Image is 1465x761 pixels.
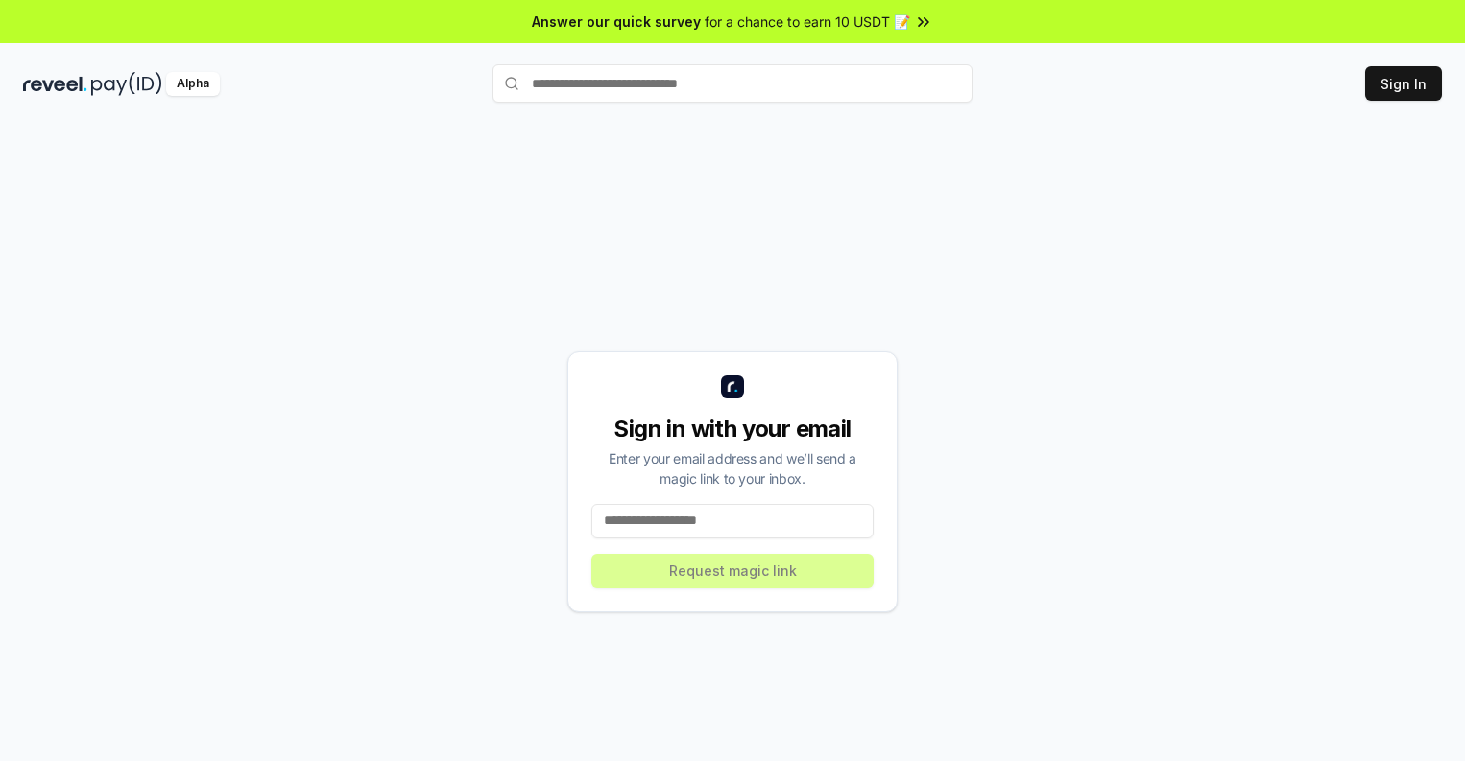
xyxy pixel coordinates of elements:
[591,448,874,488] div: Enter your email address and we’ll send a magic link to your inbox.
[721,375,744,398] img: logo_small
[23,72,87,96] img: reveel_dark
[591,414,874,444] div: Sign in with your email
[91,72,162,96] img: pay_id
[532,12,701,32] span: Answer our quick survey
[166,72,220,96] div: Alpha
[1365,66,1442,101] button: Sign In
[705,12,910,32] span: for a chance to earn 10 USDT 📝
